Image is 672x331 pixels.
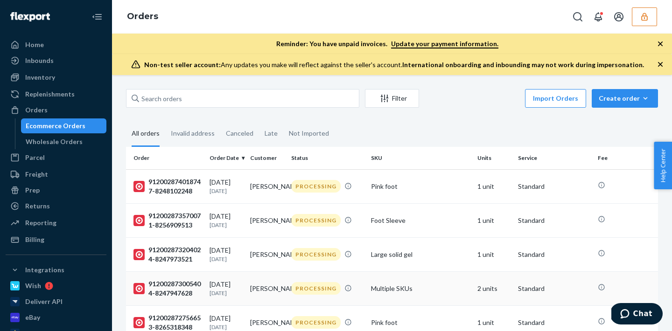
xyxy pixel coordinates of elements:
td: 1 unit [474,237,514,271]
div: Late [265,121,278,145]
button: Create order [592,89,658,108]
td: Multiple SKUs [367,271,474,305]
div: Canceled [226,121,253,145]
a: Ecommerce Orders [21,118,107,133]
span: Non-test seller account: [144,61,221,69]
p: [DATE] [210,323,243,331]
div: PROCESSING [291,248,341,261]
p: [DATE] [210,221,243,229]
div: Create order [599,94,651,103]
img: Flexport logo [10,12,50,21]
p: Standard [518,216,590,225]
button: Open Search Box [568,7,587,26]
button: Integrations [6,262,106,277]
a: Orders [6,103,106,117]
th: Order [126,147,206,169]
div: Wholesale Orders [26,137,83,146]
p: Standard [518,250,590,259]
td: [PERSON_NAME] [246,203,287,237]
div: Inventory [25,73,55,82]
th: Service [514,147,594,169]
a: Orders [127,11,158,21]
div: Integrations [25,265,64,275]
td: [PERSON_NAME] [246,237,287,271]
a: Wish [6,278,106,293]
td: 1 unit [474,203,514,237]
div: [DATE] [210,178,243,195]
div: [DATE] [210,212,243,229]
p: Standard [518,318,590,327]
div: 912002874018747-8248102248 [133,177,202,196]
div: Any updates you make will reflect against the seller's account. [144,60,644,69]
div: Invalid address [171,121,215,145]
th: Fee [594,147,658,169]
div: Pink foot [371,318,470,327]
p: Reminder: You have unpaid invoices. [276,39,498,48]
a: Reporting [6,215,106,230]
div: 912002873204024-8247973521 [133,245,202,264]
th: Status [287,147,367,169]
div: Not Imported [289,121,329,145]
div: Parcel [25,153,45,162]
a: Replenishments [6,87,106,102]
p: Standard [518,182,590,191]
div: Filter [365,94,419,103]
div: Home [25,40,44,49]
a: Home [6,37,106,52]
button: Help Center [654,142,672,189]
div: Freight [25,170,48,179]
div: All orders [132,121,160,147]
div: Deliverr API [25,297,63,306]
iframe: Opens a widget where you can chat to one of our agents [611,303,663,326]
button: Import Orders [525,89,586,108]
div: eBay [25,313,40,322]
div: Billing [25,235,44,244]
div: PROCESSING [291,180,341,193]
div: Pink foot [371,182,470,191]
p: [DATE] [210,255,243,263]
div: Customer [250,154,283,162]
div: [DATE] [210,314,243,331]
button: Filter [365,89,419,108]
a: Freight [6,167,106,182]
a: Parcel [6,150,106,165]
a: Prep [6,183,106,198]
div: Ecommerce Orders [26,121,85,131]
div: [DATE] [210,246,243,263]
div: 912002873570071-8256909513 [133,211,202,230]
div: Orders [25,105,48,115]
th: Units [474,147,514,169]
div: Large solid gel [371,250,470,259]
a: Update your payment information. [391,40,498,48]
th: SKU [367,147,474,169]
a: Returns [6,199,106,214]
p: [DATE] [210,187,243,195]
p: [DATE] [210,289,243,297]
a: eBay [6,310,106,325]
a: Billing [6,232,106,247]
div: Returns [25,201,50,211]
div: Foot Sleeve [371,216,470,225]
div: Wish [25,281,41,290]
input: Search orders [126,89,359,108]
a: Inbounds [6,53,106,68]
td: [PERSON_NAME] [246,271,287,305]
p: Standard [518,284,590,293]
div: Reporting [25,218,56,228]
a: Wholesale Orders [21,134,107,149]
div: PROCESSING [291,214,341,227]
a: Deliverr API [6,294,106,309]
div: [DATE] [210,280,243,297]
div: 912002873005404-8247947628 [133,279,202,298]
th: Order Date [206,147,246,169]
div: Prep [25,186,40,195]
button: Close Navigation [88,7,106,26]
div: PROCESSING [291,282,341,295]
button: Open account menu [609,7,628,26]
td: 2 units [474,271,514,305]
div: Replenishments [25,90,75,99]
div: Inbounds [25,56,54,65]
td: [PERSON_NAME] [246,169,287,203]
